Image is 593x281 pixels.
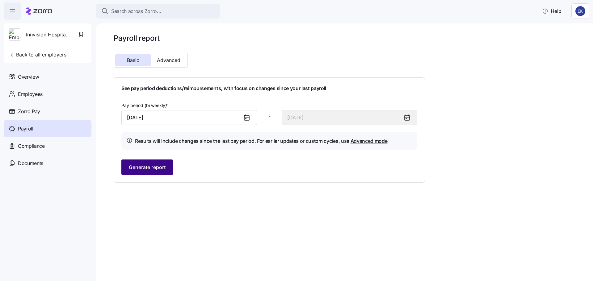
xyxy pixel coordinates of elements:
[268,112,271,120] span: -
[18,125,33,133] span: Payroll
[4,103,91,120] a: Zorro Pay
[121,110,257,125] input: Start date
[4,155,91,172] a: Documents
[575,6,585,16] img: 54a087820e839c6e3e8ea3052cfb8d35
[4,85,91,103] a: Employees
[114,33,425,43] h1: Payroll report
[4,120,91,137] a: Payroll
[9,51,66,58] span: Back to all employers
[129,163,166,171] span: Generate report
[127,58,139,63] span: Basic
[96,4,220,19] button: Search across Zorro...
[351,138,388,144] a: Advanced mode
[111,7,161,15] span: Search across Zorro...
[18,142,45,150] span: Compliance
[4,137,91,155] a: Compliance
[121,102,169,109] label: Pay period (bi weekly)
[537,5,566,17] button: Help
[282,110,417,125] input: End date
[135,137,388,145] h4: Results will include changes since the last pay period. For earlier updates or custom cycles, use
[542,7,561,15] span: Help
[121,159,173,175] button: Generate report
[18,108,40,115] span: Zorro Pay
[121,85,417,92] h1: See pay period deductions/reimbursements, with focus on changes since your last payroll
[18,159,43,167] span: Documents
[26,31,70,39] span: Innvision Hospitality, Inc
[157,58,180,63] span: Advanced
[18,90,43,98] span: Employees
[4,68,91,85] a: Overview
[18,73,39,81] span: Overview
[9,29,21,41] img: Employer logo
[6,48,69,61] button: Back to all employers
